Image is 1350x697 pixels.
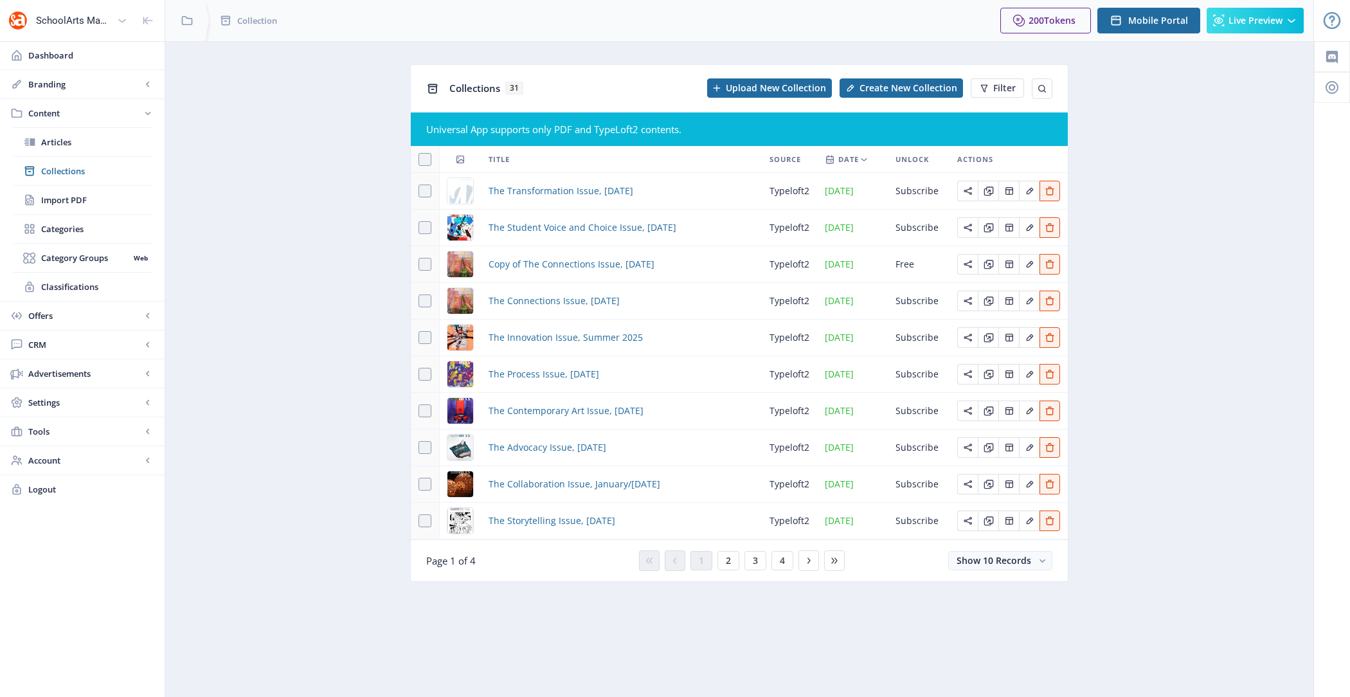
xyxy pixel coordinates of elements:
td: Subscribe [888,173,950,210]
a: Edit page [978,257,998,269]
td: [DATE] [817,246,888,283]
a: Edit page [978,404,998,416]
a: Edit page [1019,440,1039,453]
span: Show 10 Records [957,554,1031,566]
a: Edit page [1039,440,1060,453]
a: The Storytelling Issue, [DATE] [489,513,615,529]
td: typeloft2 [762,320,817,356]
a: Edit page [957,221,978,233]
span: Date [838,152,859,167]
span: Tokens [1044,14,1075,26]
span: Actions [957,152,993,167]
a: Import PDF [13,186,152,214]
a: Edit page [957,184,978,196]
a: Edit page [957,514,978,526]
td: typeloft2 [762,430,817,466]
td: [DATE] [817,210,888,246]
a: Edit page [1019,221,1039,233]
a: Edit page [1039,221,1060,233]
span: The Collaboration Issue, January/[DATE] [489,476,660,492]
img: 15ad045d-8524-468b-a0de-1f00bc134e43.png [447,288,473,314]
a: Edit page [957,257,978,269]
span: Content [28,107,141,120]
span: 4 [780,556,785,566]
a: The Student Voice and Choice Issue, [DATE] [489,220,676,235]
a: Edit page [998,514,1019,526]
img: 9211a670-13fb-492a-930b-e4eb21ad28b3.png [447,471,473,497]
img: properties.app_icon.png [8,10,28,31]
button: 200Tokens [1000,8,1091,33]
a: Edit page [1019,404,1039,416]
a: Edit page [1039,514,1060,526]
span: Source [770,152,801,167]
a: Edit page [1039,404,1060,416]
td: typeloft2 [762,503,817,539]
span: Page 1 of 4 [426,554,476,567]
span: Dashboard [28,49,154,62]
a: Edit page [1039,257,1060,269]
a: Edit page [978,367,998,379]
a: Edit page [1019,514,1039,526]
a: Edit page [957,367,978,379]
a: Edit page [998,404,1019,416]
button: Show 10 Records [948,551,1052,570]
a: Edit page [978,330,998,343]
td: Free [888,246,950,283]
a: Edit page [998,330,1019,343]
span: Articles [41,136,152,149]
button: 3 [744,551,766,570]
a: Edit page [978,184,998,196]
button: Upload New Collection [707,78,832,98]
span: The Connections Issue, [DATE] [489,293,620,309]
img: 15ad045d-8524-468b-a0de-1f00bc134e43.png [447,251,473,277]
div: Universal App supports only PDF and TypeLoft2 contents. [426,123,1052,136]
a: Edit page [1039,477,1060,489]
a: Collections [13,157,152,185]
span: Account [28,454,141,467]
img: 8e2b6bbf-8dae-414b-a6f5-84a18bbcfe9b.png [447,361,473,387]
a: Edit page [957,404,978,416]
div: SchoolArts Magazine [36,6,112,35]
a: The Contemporary Art Issue, [DATE] [489,403,643,419]
a: Edit page [998,477,1019,489]
button: Filter [971,78,1024,98]
a: Edit page [957,477,978,489]
td: [DATE] [817,283,888,320]
td: Subscribe [888,210,950,246]
span: Collection [237,14,277,27]
span: Categories [41,222,152,235]
a: Edit page [978,514,998,526]
td: typeloft2 [762,210,817,246]
a: Edit page [998,294,1019,306]
td: [DATE] [817,173,888,210]
span: Collections [449,82,500,95]
td: [DATE] [817,393,888,430]
a: Copy of The Connections Issue, [DATE] [489,257,654,272]
span: Upload New Collection [726,83,826,93]
a: Edit page [1019,294,1039,306]
a: Edit page [998,440,1019,453]
app-collection-view: Collections [410,64,1068,582]
button: 2 [717,551,739,570]
span: 31 [505,82,523,95]
a: Edit page [1019,330,1039,343]
img: cover.jpg [447,178,473,204]
span: CRM [28,338,141,351]
span: Collections [41,165,152,177]
td: Subscribe [888,430,950,466]
img: a4271694-0c87-4a09-9142-d883a85e28a1.png [447,435,473,460]
a: The Transformation Issue, [DATE] [489,183,633,199]
a: Edit page [978,477,998,489]
span: Settings [28,396,141,409]
td: typeloft2 [762,283,817,320]
button: Live Preview [1207,8,1304,33]
span: 1 [699,556,704,566]
a: Edit page [998,257,1019,269]
a: Edit page [957,440,978,453]
td: typeloft2 [762,356,817,393]
span: The Innovation Issue, Summer 2025 [489,330,643,345]
span: Advertisements [28,367,141,380]
span: Title [489,152,510,167]
td: typeloft2 [762,246,817,283]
